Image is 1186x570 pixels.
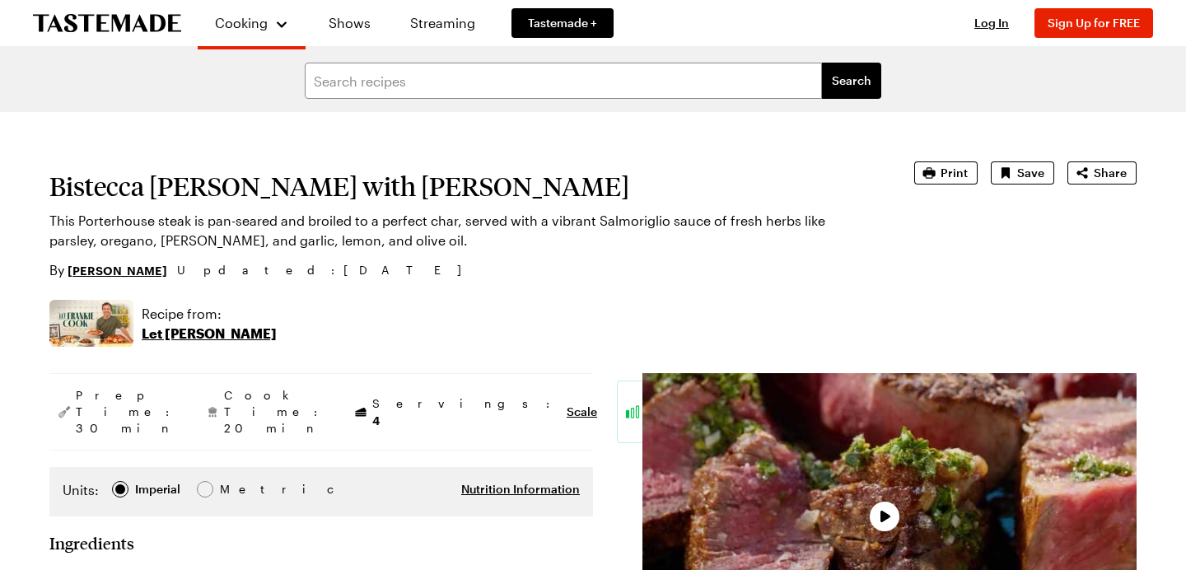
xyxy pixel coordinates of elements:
[63,480,254,503] div: Imperial Metric
[461,481,580,498] button: Nutrition Information
[1034,8,1153,38] button: Sign Up for FREE
[224,387,326,437] span: Cook Time: 20 min
[1048,16,1140,30] span: Sign Up for FREE
[372,412,380,427] span: 4
[1017,165,1044,181] span: Save
[49,211,868,250] p: This Porterhouse steak is pan-seared and broiled to a perfect char, served with a vibrant Salmori...
[142,304,277,324] p: Recipe from:
[372,395,558,429] span: Servings:
[135,480,182,498] span: Imperial
[49,171,868,201] h1: Bistecca [PERSON_NAME] with [PERSON_NAME]
[870,502,899,531] button: Play Video
[941,165,968,181] span: Print
[49,300,133,347] img: Show where recipe is used
[220,480,256,498] span: Metric
[68,261,167,279] a: [PERSON_NAME]
[142,304,277,343] a: Recipe from:Let [PERSON_NAME]
[142,324,277,343] p: Let [PERSON_NAME]
[63,480,99,500] label: Units:
[991,161,1054,185] button: Save recipe
[914,161,978,185] button: Print
[177,261,478,279] span: Updated : [DATE]
[974,16,1009,30] span: Log In
[1094,165,1127,181] span: Share
[511,8,614,38] a: Tastemade +
[220,480,254,498] div: Metric
[832,72,871,89] span: Search
[528,15,597,31] span: Tastemade +
[49,533,134,553] h2: Ingredients
[567,404,597,420] button: Scale
[135,480,180,498] div: Imperial
[959,15,1025,31] button: Log In
[214,7,289,40] button: Cooking
[305,63,822,99] input: Search recipes
[1067,161,1137,185] button: Share
[49,260,167,280] p: By
[76,387,178,437] span: Prep Time: 30 min
[215,15,268,30] span: Cooking
[33,14,181,33] a: To Tastemade Home Page
[822,63,881,99] button: filters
